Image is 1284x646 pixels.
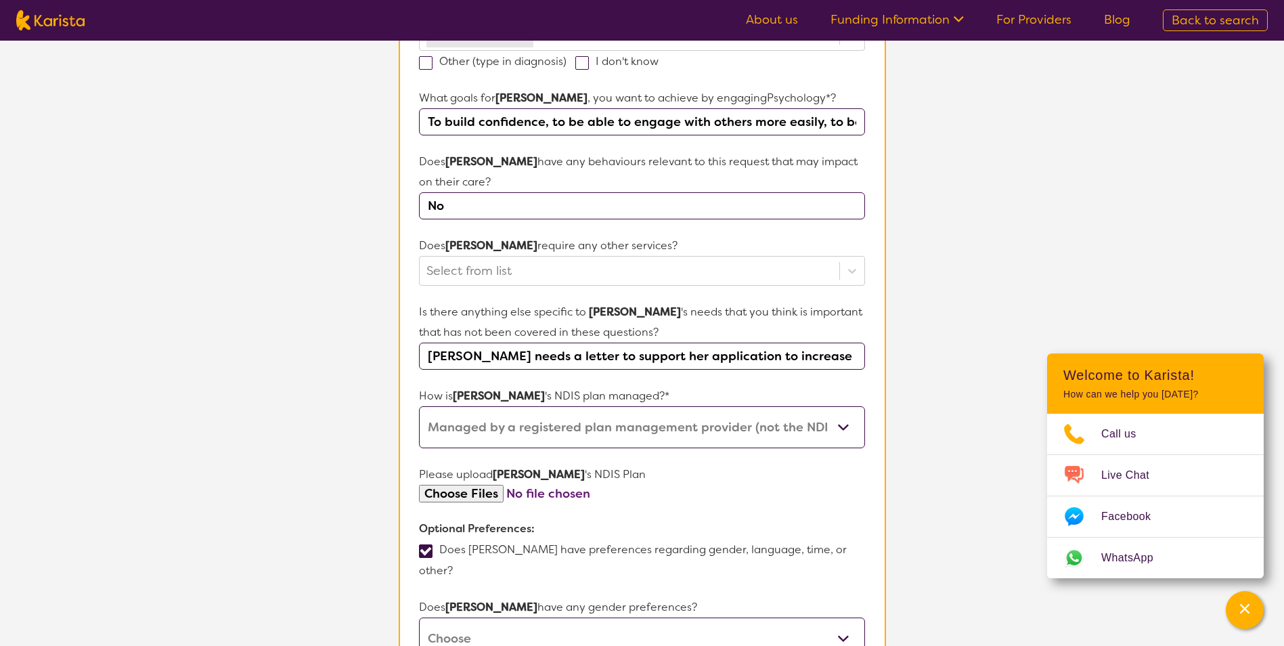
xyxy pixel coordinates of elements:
[445,600,537,614] strong: [PERSON_NAME]
[419,597,864,618] p: Does have any gender preferences?
[746,12,798,28] a: About us
[1047,353,1264,578] div: Channel Menu
[1063,389,1247,400] p: How can we help you [DATE]?
[419,88,864,108] p: What goals for , you want to achieve by engaging Psychology *?
[831,12,964,28] a: Funding Information
[453,389,545,403] strong: [PERSON_NAME]
[1101,424,1153,444] span: Call us
[1172,12,1259,28] span: Back to search
[419,465,864,485] p: Please upload 's NDIS Plan
[419,343,864,370] input: Type you answer here
[1104,12,1130,28] a: Blog
[589,305,681,319] strong: [PERSON_NAME]
[16,10,85,30] img: Karista logo
[419,236,864,256] p: Does require any other services?
[1047,414,1264,578] ul: Choose channel
[495,91,588,105] strong: [PERSON_NAME]
[419,302,864,343] p: Is there anything else specific to 's needs that you think is important that has not been covered...
[1101,465,1166,486] span: Live Chat
[419,386,864,406] p: How is 's NDIS plan managed?*
[445,238,537,253] strong: [PERSON_NAME]
[419,108,864,135] input: Type you answer here
[575,54,667,68] label: I don't know
[996,12,1071,28] a: For Providers
[419,152,864,192] p: Does have any behaviours relevant to this request that may impact on their care?
[419,542,847,578] label: Does [PERSON_NAME] have preferences regarding gender, language, time, or other?
[1063,367,1247,383] h2: Welcome to Karista!
[1047,538,1264,578] a: Web link opens in a new tab.
[419,54,575,68] label: Other (type in diagnosis)
[1101,507,1167,527] span: Facebook
[419,521,535,536] b: Optional Preferences:
[445,154,537,169] strong: [PERSON_NAME]
[1163,9,1268,31] a: Back to search
[493,467,585,481] strong: [PERSON_NAME]
[1101,548,1170,568] span: WhatsApp
[419,192,864,219] input: Please briefly explain
[1226,591,1264,629] button: Channel Menu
